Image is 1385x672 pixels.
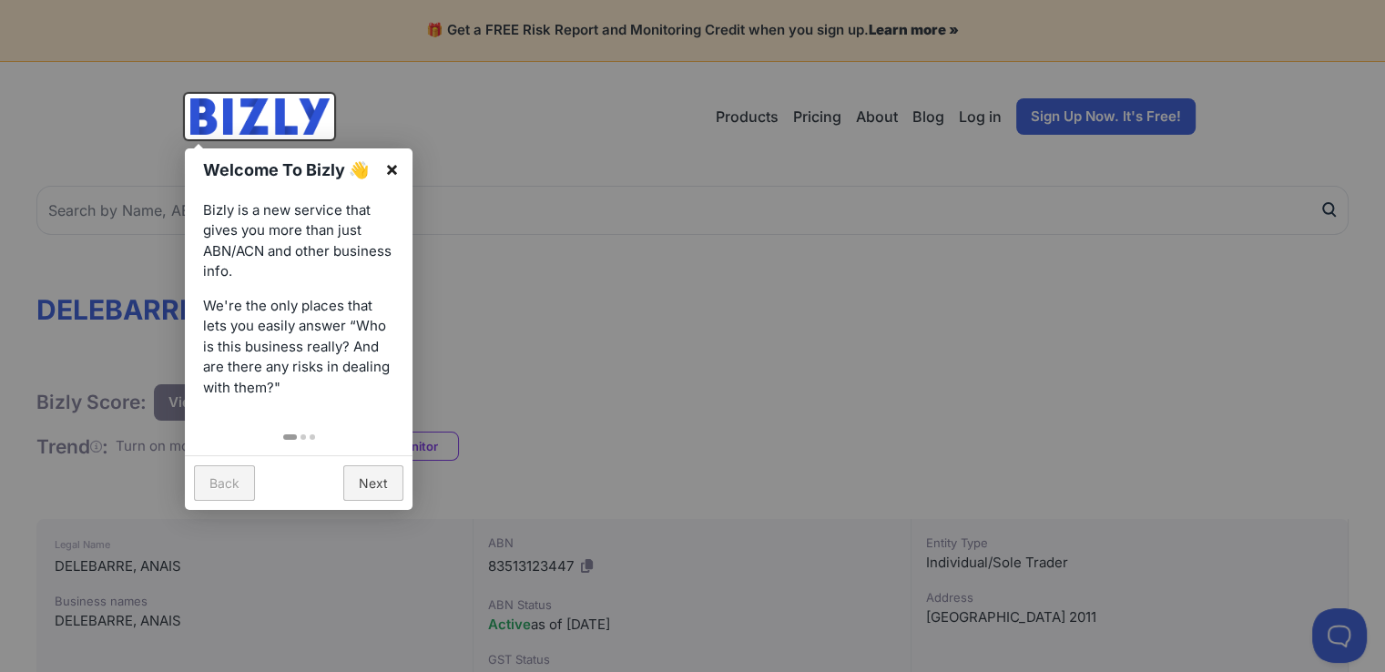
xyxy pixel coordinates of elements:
a: × [372,148,412,189]
a: Back [194,465,255,501]
p: We're the only places that lets you easily answer “Who is this business really? And are there any... [203,296,394,399]
p: Bizly is a new service that gives you more than just ABN/ACN and other business info. [203,200,394,282]
h1: Welcome To Bizly 👋 [203,158,375,182]
a: Next [343,465,403,501]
